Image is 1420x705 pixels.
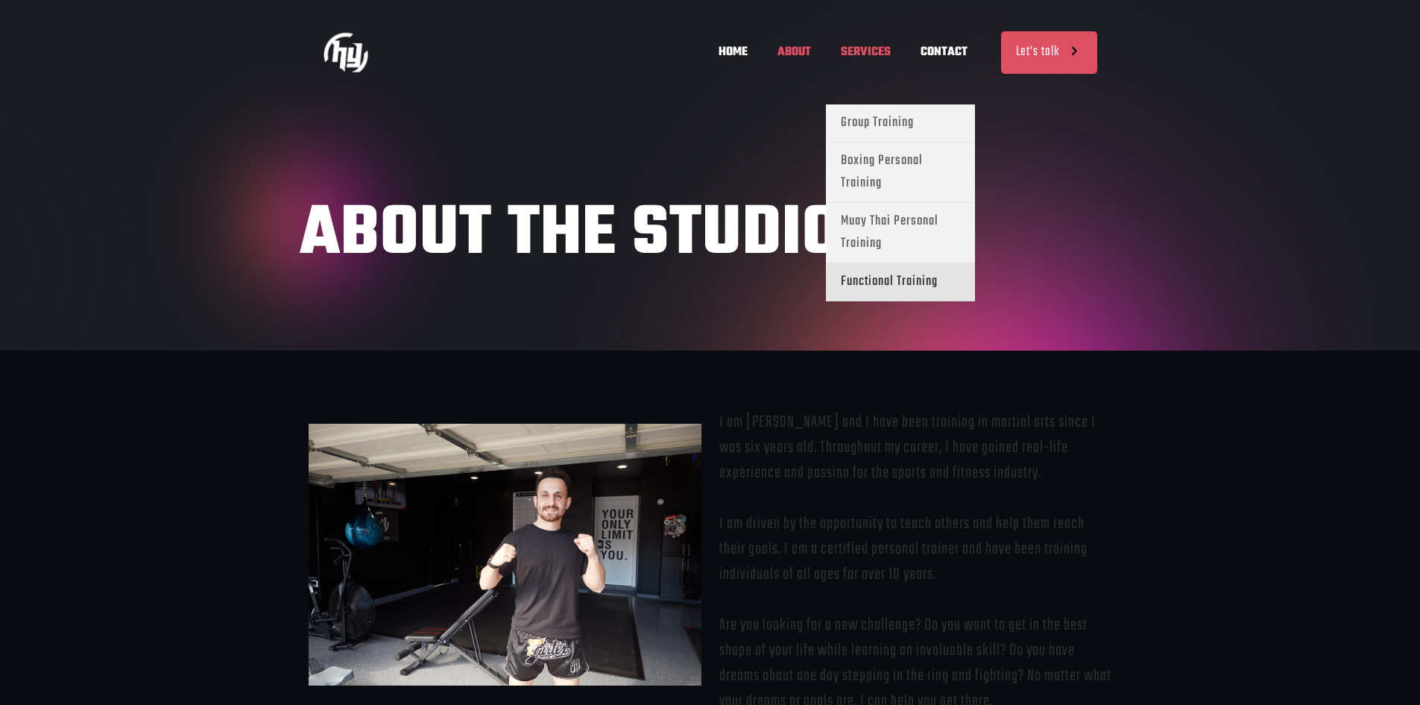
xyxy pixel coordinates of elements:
[841,150,960,195] span: Boxing Personal Training
[1001,31,1097,74] a: Let's talk
[324,30,368,75] img: ABOUT THE STUDIO
[704,30,763,75] span: HOME
[841,210,960,255] span: Muay Thai Personal Training
[826,30,906,75] span: SERVICES
[841,271,938,293] span: Functional Training
[826,104,975,142] a: Group Training
[826,203,975,263] a: Muay Thai Personal Training
[300,201,1121,269] h1: ABOUT THE STUDIO
[826,142,975,203] a: Boxing Personal Training
[763,30,826,75] span: ABOUT
[906,30,982,75] span: CONTACT
[826,263,975,301] a: Functional Training
[841,112,914,134] span: Group Training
